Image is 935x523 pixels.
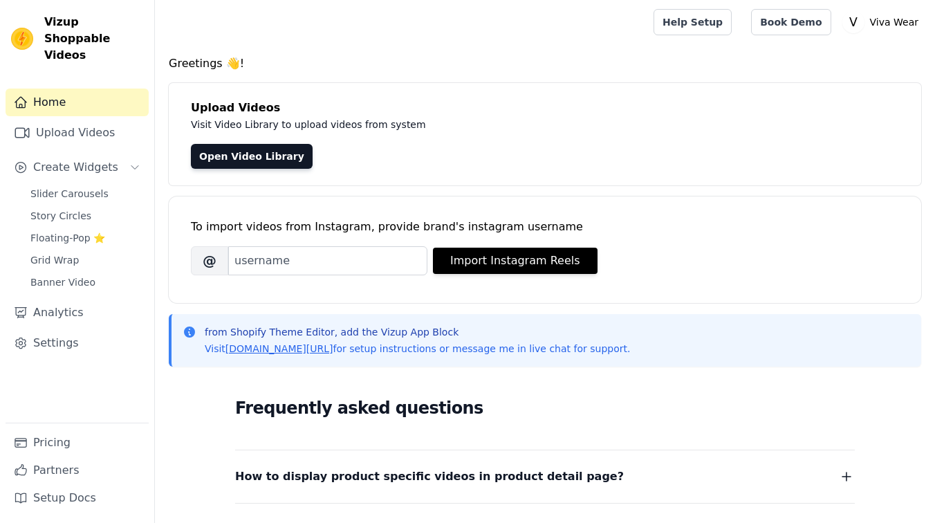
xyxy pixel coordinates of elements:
[33,159,118,176] span: Create Widgets
[169,55,921,72] h4: Greetings 👋!
[6,429,149,457] a: Pricing
[235,467,624,486] span: How to display product specific videos in product detail page?
[30,253,79,267] span: Grid Wrap
[191,219,899,235] div: To import videos from Instagram, provide brand's instagram username
[191,246,228,275] span: @
[191,116,811,133] p: Visit Video Library to upload videos from system
[205,342,630,356] p: Visit for setup instructions or message me in live chat for support.
[6,329,149,357] a: Settings
[849,15,858,29] text: V
[6,119,149,147] a: Upload Videos
[228,246,427,275] input: username
[654,9,732,35] a: Help Setup
[191,144,313,169] a: Open Video Library
[235,467,855,486] button: How to display product specific videos in product detail page?
[751,9,831,35] a: Book Demo
[205,325,630,339] p: from Shopify Theme Editor, add the Vizup App Block
[864,10,924,35] p: Viva Wear
[22,273,149,292] a: Banner Video
[235,394,855,422] h2: Frequently asked questions
[842,10,924,35] button: V Viva Wear
[225,343,333,354] a: [DOMAIN_NAME][URL]
[30,275,95,289] span: Banner Video
[30,209,91,223] span: Story Circles
[30,231,105,245] span: Floating-Pop ⭐
[6,89,149,116] a: Home
[22,250,149,270] a: Grid Wrap
[22,184,149,203] a: Slider Carousels
[191,100,899,116] h4: Upload Videos
[6,484,149,512] a: Setup Docs
[433,248,598,274] button: Import Instagram Reels
[22,228,149,248] a: Floating-Pop ⭐
[6,154,149,181] button: Create Widgets
[6,457,149,484] a: Partners
[11,28,33,50] img: Vizup
[44,14,143,64] span: Vizup Shoppable Videos
[22,206,149,226] a: Story Circles
[6,299,149,327] a: Analytics
[30,187,109,201] span: Slider Carousels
